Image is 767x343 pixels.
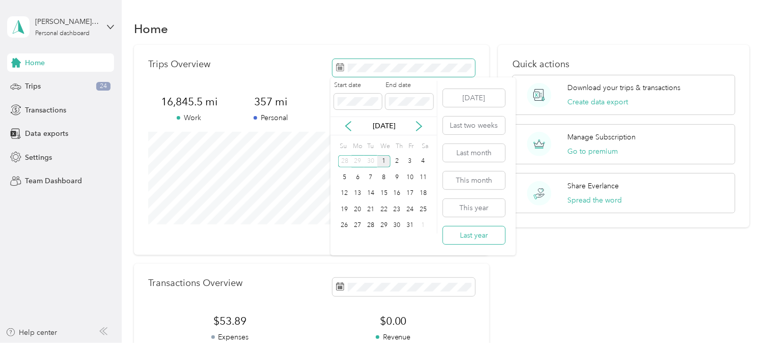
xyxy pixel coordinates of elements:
div: 5 [338,171,351,184]
div: 12 [338,187,351,200]
p: [DATE] [363,121,405,131]
div: 25 [417,203,430,216]
label: End date [386,81,433,90]
div: 1 [417,219,430,232]
iframe: Everlance-gr Chat Button Frame [710,286,767,343]
div: 23 [391,203,404,216]
p: Expenses [148,332,312,342]
p: Share Everlance [568,181,619,191]
div: Th [394,139,403,153]
div: Su [338,139,348,153]
span: $53.89 [148,314,312,328]
div: 30 [391,219,404,232]
div: Fr [407,139,417,153]
p: Download your trips & transactions [568,82,681,93]
div: 22 [377,203,391,216]
div: 28 [364,219,377,232]
button: Last month [443,144,505,162]
p: Quick actions [512,59,735,70]
span: 357 mi [230,95,312,109]
button: Create data export [568,97,628,107]
div: 13 [351,187,365,200]
span: Settings [25,152,52,163]
p: Trips Overview [148,59,210,70]
div: 24 [403,203,417,216]
p: Other [312,112,393,123]
div: Tu [366,139,375,153]
div: 8 [377,171,391,184]
div: 27 [351,219,365,232]
span: Trips [25,81,41,92]
p: Transactions Overview [148,278,242,289]
div: We [379,139,391,153]
div: 3 [403,155,417,168]
p: Work [148,112,230,123]
span: Home [25,58,45,68]
p: Revenue [312,332,475,342]
div: 30 [364,155,377,168]
div: 11 [417,171,430,184]
p: Personal [230,112,312,123]
div: 19 [338,203,351,216]
div: 18 [417,187,430,200]
button: Go to premium [568,146,618,157]
div: Personal dashboard [35,31,90,37]
div: 29 [351,155,365,168]
div: 16 [391,187,404,200]
div: 15 [377,187,391,200]
button: [DATE] [443,89,505,107]
div: Sa [420,139,430,153]
div: 4 [417,155,430,168]
span: 16,845.5 mi [148,95,230,109]
label: Start date [334,81,382,90]
div: 1 [377,155,391,168]
div: 17 [403,187,417,200]
span: Team Dashboard [25,176,82,186]
div: 29 [377,219,391,232]
button: Help center [6,327,58,338]
div: 28 [338,155,351,168]
div: 21 [364,203,377,216]
div: 14 [364,187,377,200]
div: 6 [351,171,365,184]
span: Data exports [25,128,68,139]
button: This month [443,171,505,189]
div: 31 [403,219,417,232]
h1: Home [134,23,168,34]
div: 2 [391,155,404,168]
span: $0.00 [312,314,475,328]
div: [PERSON_NAME] [PERSON_NAME] [35,16,99,27]
span: 24 [96,82,111,91]
button: Last year [443,226,505,244]
div: 10 [403,171,417,184]
span: 0 mi [312,95,393,109]
button: Last two weeks [443,117,505,134]
button: Spread the word [568,195,622,206]
span: Transactions [25,105,66,116]
div: 9 [391,171,404,184]
div: Mo [351,139,363,153]
div: 7 [364,171,377,184]
button: This year [443,199,505,217]
p: Manage Subscription [568,132,636,142]
div: 20 [351,203,365,216]
div: 26 [338,219,351,232]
